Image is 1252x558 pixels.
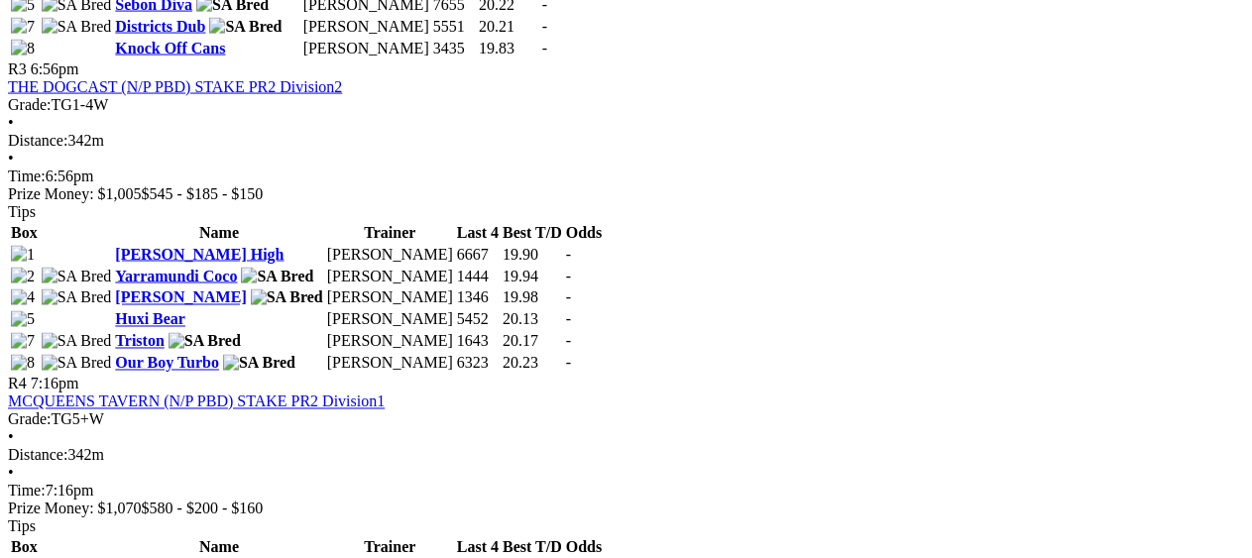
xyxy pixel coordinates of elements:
img: SA Bred [42,333,112,351]
th: Best T/D [502,223,563,243]
th: Name [114,538,324,558]
span: R3 [8,60,27,77]
td: 1346 [456,288,500,308]
td: 20.23 [502,354,563,374]
td: 19.94 [502,267,563,286]
span: • [8,465,14,482]
td: 6667 [456,245,500,265]
td: [PERSON_NAME] [326,267,454,286]
td: 5551 [432,17,476,37]
span: Box [11,539,38,556]
th: Name [114,223,324,243]
img: 7 [11,18,35,36]
a: [PERSON_NAME] High [115,246,284,263]
span: Tips [8,203,36,220]
span: 7:16pm [31,376,79,392]
td: 19.98 [502,288,563,308]
span: Time: [8,167,46,184]
span: - [542,18,547,35]
td: 1444 [456,267,500,286]
td: [PERSON_NAME] [326,245,454,265]
div: 342m [8,447,1244,465]
span: • [8,429,14,446]
span: Grade: [8,96,52,113]
span: - [566,289,571,306]
img: 1 [11,246,35,264]
span: Distance: [8,447,67,464]
img: SA Bred [209,18,282,36]
span: Tips [8,518,36,535]
img: SA Bred [223,355,295,373]
span: Grade: [8,411,52,428]
td: [PERSON_NAME] [326,288,454,308]
th: Last 4 [456,538,500,558]
td: 6323 [456,354,500,374]
td: 5452 [456,310,500,330]
img: 8 [11,40,35,57]
div: 342m [8,132,1244,150]
img: 5 [11,311,35,329]
a: MCQUEENS TAVERN (N/P PBD) STAKE PR2 Division1 [8,393,385,410]
th: Last 4 [456,223,500,243]
span: - [566,246,571,263]
a: Knock Off Cans [115,40,225,56]
span: R4 [8,376,27,392]
a: [PERSON_NAME] [115,289,246,306]
td: [PERSON_NAME] [326,310,454,330]
img: 2 [11,268,35,285]
a: Huxi Bear [115,311,185,328]
img: SA Bred [42,289,112,307]
a: Districts Dub [115,18,205,35]
img: SA Bred [241,268,313,285]
span: - [566,355,571,372]
div: TG1-4W [8,96,1244,114]
td: 3435 [432,39,476,58]
span: - [542,40,547,56]
td: [PERSON_NAME] [302,17,430,37]
a: Triston [115,333,164,350]
span: Box [11,224,38,241]
span: • [8,150,14,167]
span: $545 - $185 - $150 [142,185,264,202]
td: [PERSON_NAME] [326,354,454,374]
span: 6:56pm [31,60,79,77]
td: 1643 [456,332,500,352]
img: SA Bred [169,333,241,351]
th: Best T/D [502,538,563,558]
td: 20.21 [478,17,539,37]
span: • [8,114,14,131]
img: 7 [11,333,35,351]
img: SA Bred [42,18,112,36]
span: Time: [8,483,46,500]
a: Our Boy Turbo [115,355,219,372]
img: SA Bred [42,355,112,373]
span: $580 - $200 - $160 [142,501,264,517]
a: Yarramundi Coco [115,268,237,284]
div: TG5+W [8,411,1244,429]
td: 20.17 [502,332,563,352]
td: 20.13 [502,310,563,330]
div: 6:56pm [8,167,1244,185]
div: Prize Money: $1,070 [8,501,1244,518]
a: THE DOGCAST (N/P PBD) STAKE PR2 Division2 [8,78,342,95]
div: 7:16pm [8,483,1244,501]
div: Prize Money: $1,005 [8,185,1244,203]
img: SA Bred [251,289,323,307]
td: 19.90 [502,245,563,265]
td: [PERSON_NAME] [302,39,430,58]
img: 4 [11,289,35,307]
span: - [566,333,571,350]
span: - [566,268,571,284]
img: SA Bred [42,268,112,285]
th: Odds [565,223,603,243]
img: 8 [11,355,35,373]
th: Trainer [326,538,454,558]
th: Odds [565,538,603,558]
span: - [566,311,571,328]
td: [PERSON_NAME] [326,332,454,352]
td: 19.83 [478,39,539,58]
span: Distance: [8,132,67,149]
th: Trainer [326,223,454,243]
